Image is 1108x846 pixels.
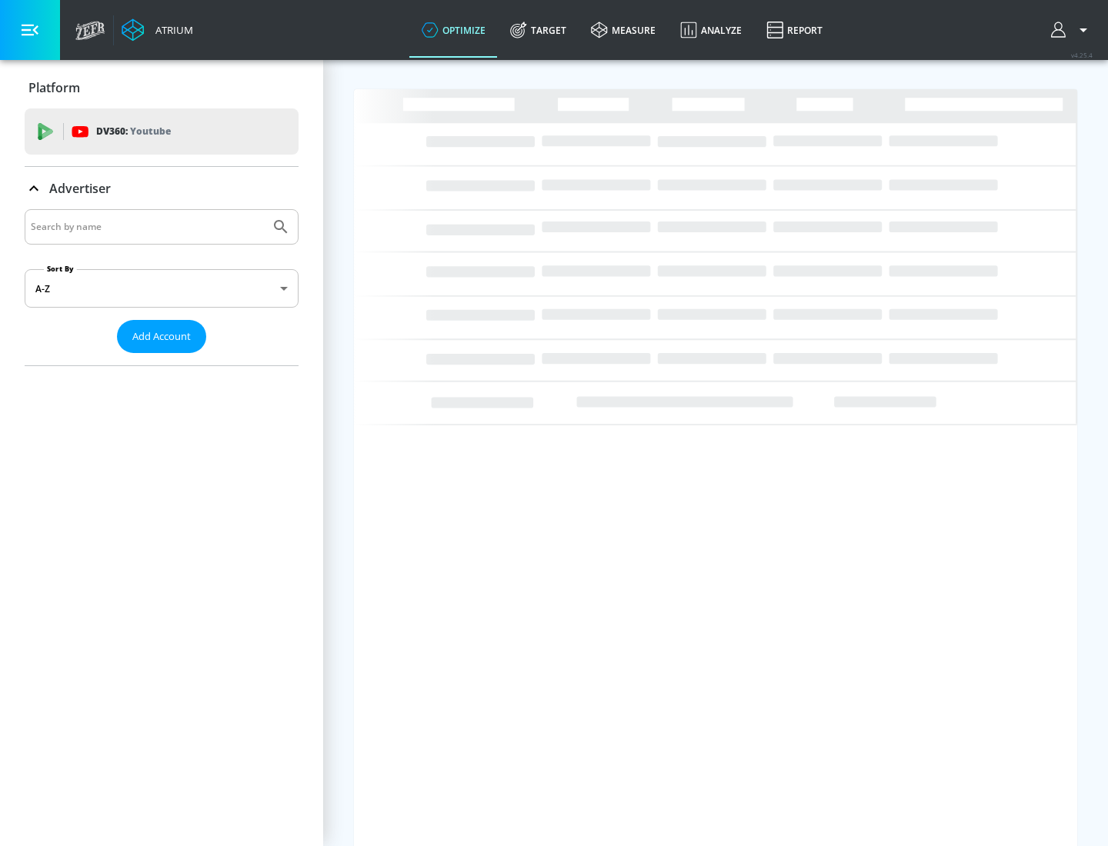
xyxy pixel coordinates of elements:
a: optimize [409,2,498,58]
span: v 4.25.4 [1071,51,1093,59]
p: Platform [28,79,80,96]
label: Sort By [44,264,77,274]
a: Analyze [668,2,754,58]
div: Advertiser [25,167,299,210]
p: Youtube [130,123,171,139]
a: Atrium [122,18,193,42]
a: Report [754,2,835,58]
div: Advertiser [25,209,299,365]
p: DV360: [96,123,171,140]
div: A-Z [25,269,299,308]
div: Platform [25,66,299,109]
input: Search by name [31,217,264,237]
span: Add Account [132,328,191,345]
button: Add Account [117,320,206,353]
a: measure [579,2,668,58]
p: Advertiser [49,180,111,197]
a: Target [498,2,579,58]
div: Atrium [149,23,193,37]
nav: list of Advertiser [25,353,299,365]
div: DV360: Youtube [25,108,299,155]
